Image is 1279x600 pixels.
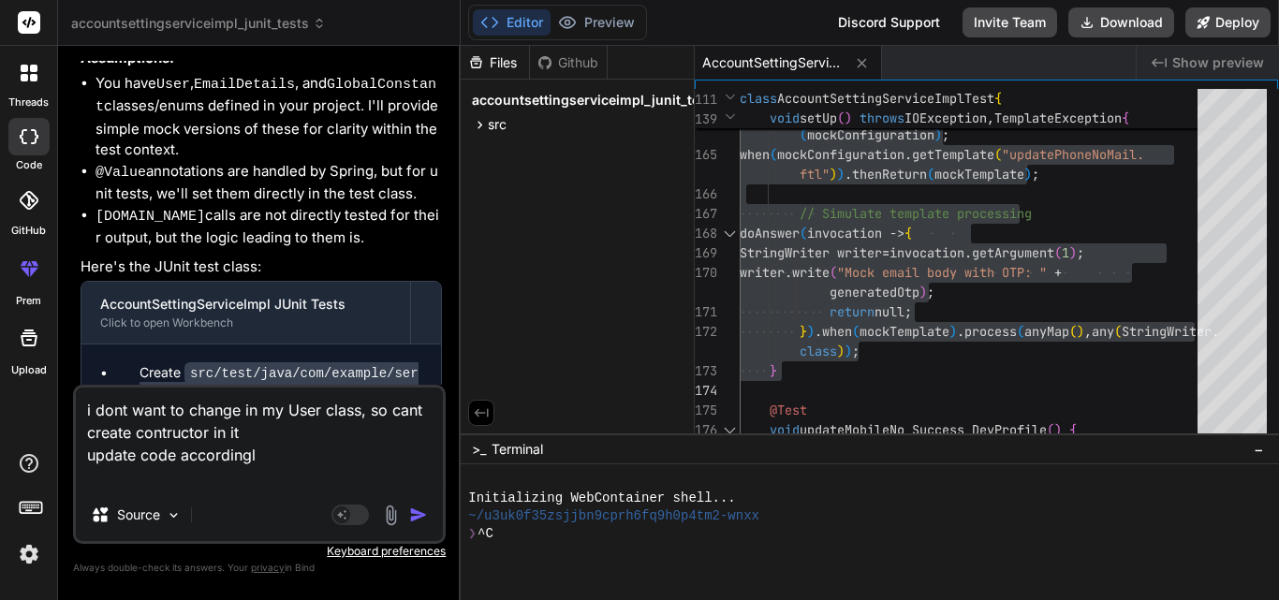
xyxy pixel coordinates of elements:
span: invocation -> [807,225,904,241]
p: Keyboard preferences [73,544,446,559]
span: } [800,323,807,340]
span: ( [1047,421,1054,438]
span: accountsettingserviceimpl_junit_tests [472,91,719,110]
span: ; [927,284,934,300]
span: getTemplate [912,146,994,163]
span: process [964,323,1017,340]
span: mockTemplate [860,323,949,340]
span: mockConfiguration [777,146,904,163]
span: ( [837,110,845,126]
span: ( [770,146,777,163]
span: ( [1054,244,1062,261]
div: Create [140,363,422,422]
label: prem [16,293,41,309]
span: generatedOtp [830,284,919,300]
p: Always double-check its answers. Your in Bind [73,559,446,577]
span: class [740,90,777,107]
span: . [904,146,912,163]
span: { [1069,421,1077,438]
span: @Test [770,402,807,418]
span: − [1254,440,1264,459]
span: ; [1032,166,1039,183]
div: Files [461,53,529,72]
code: src/test/java/com/example/service/AccountSettingServiceImplTest.java [140,362,419,424]
button: Preview [551,9,642,36]
span: Terminal [492,440,543,459]
span: writer [740,264,785,281]
img: Pick Models [166,507,182,523]
span: . [957,323,964,340]
span: ; [904,303,912,320]
span: ( [1114,323,1122,340]
button: Deploy [1185,7,1271,37]
span: setUp [800,110,837,126]
span: throws [860,110,904,126]
span: TemplateException [994,110,1122,126]
p: Source [117,505,160,524]
span: Show preview [1172,53,1264,72]
span: ~/u3uk0f35zsjjbn9cprh6fq9h0p4tm2-wnxx [468,507,759,525]
span: ) [1069,244,1077,261]
span: 1 [1062,244,1069,261]
div: Click to collapse the range. [717,420,742,440]
label: threads [8,95,49,110]
img: icon [409,505,428,524]
code: [DOMAIN_NAME] [96,209,205,225]
button: Editor [473,9,551,36]
span: { [1122,110,1129,126]
div: 170 [695,263,715,283]
span: null [875,303,904,320]
code: @Value [96,165,146,181]
span: return [830,303,875,320]
span: any [1092,323,1114,340]
span: ❯ [468,525,478,543]
span: AccountSettingServiceImplTest.java [702,53,843,72]
span: ; [852,343,860,359]
span: ( [994,146,1002,163]
span: doAnswer [740,225,800,241]
span: 111 [695,90,715,110]
span: ) [845,343,852,359]
div: 166 [695,184,715,204]
span: src [488,115,507,134]
span: Initializing WebContainer shell... [468,490,735,507]
span: { [904,225,912,241]
div: 175 [695,401,715,420]
button: − [1250,434,1268,464]
li: annotations are handled by Spring, but for unit tests, we'll set them directly in the test class. [96,161,442,205]
li: calls are not directly tested for their output, but the logic leading to them is. [96,205,442,249]
span: thenReturn [852,166,927,183]
span: when [822,323,852,340]
span: . [815,323,822,340]
label: GitHub [11,223,46,239]
span: ) [1077,323,1084,340]
span: ( [800,225,807,241]
span: ( [1017,323,1024,340]
span: getArgument [972,244,1054,261]
span: . [845,166,852,183]
span: void [770,421,800,438]
button: Download [1068,7,1174,37]
div: Discord Support [827,7,951,37]
span: ( [1069,323,1077,340]
span: StringWriter writer [740,244,882,261]
span: . [964,244,972,261]
span: ; [942,126,949,143]
span: ) [1024,166,1032,183]
span: ( [852,323,860,340]
div: Click to open Workbench [100,315,391,330]
span: "Mock email body with OTP: " [837,264,1047,281]
div: Click to collapse the range. [717,224,742,243]
div: 169 [695,243,715,263]
span: IOException [904,110,987,126]
span: ) [837,343,845,359]
span: // Simulate template processing [800,205,1032,222]
span: mockConfiguration [807,126,934,143]
span: ) [837,166,845,183]
div: 172 [695,322,715,342]
div: 174 [695,381,715,401]
div: 173 [695,361,715,381]
span: ftl" [800,166,830,183]
div: 171 [695,302,715,322]
span: StringWriter [1122,323,1212,340]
